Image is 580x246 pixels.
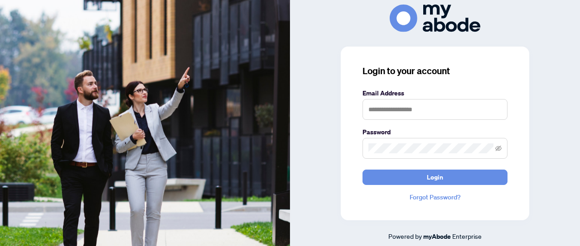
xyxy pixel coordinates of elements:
[362,170,507,185] button: Login
[362,65,507,77] h3: Login to your account
[362,192,507,202] a: Forgot Password?
[452,232,482,240] span: Enterprise
[362,88,507,98] label: Email Address
[495,145,502,151] span: eye-invisible
[423,232,451,241] a: myAbode
[388,232,422,240] span: Powered by
[390,5,480,32] img: ma-logo
[427,170,443,184] span: Login
[362,127,507,137] label: Password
